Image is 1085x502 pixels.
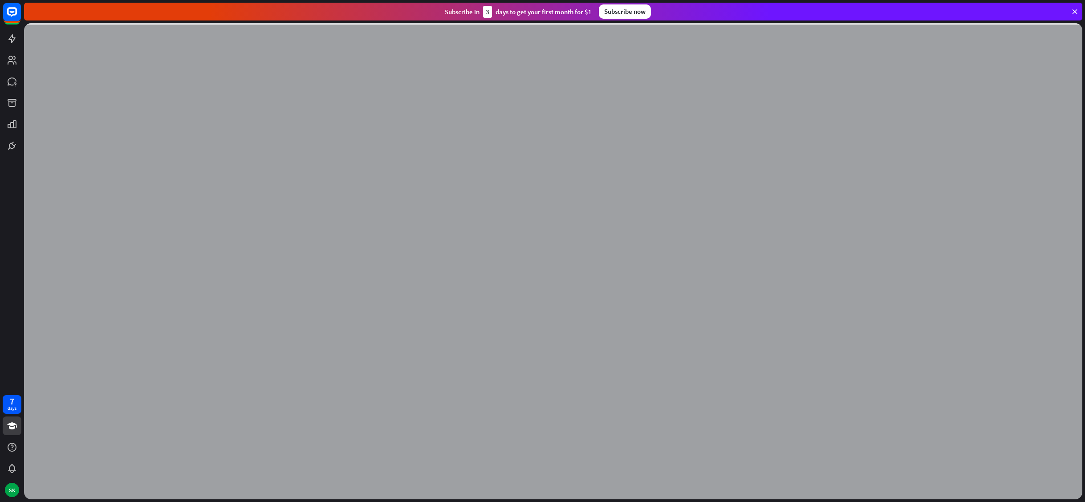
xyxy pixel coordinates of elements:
div: Subscribe now [599,4,651,19]
div: 3 [483,6,492,18]
div: Subscribe in days to get your first month for $1 [445,6,592,18]
div: days [8,405,16,412]
div: SK [5,483,19,497]
a: 7 days [3,395,21,414]
div: 7 [10,397,14,405]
